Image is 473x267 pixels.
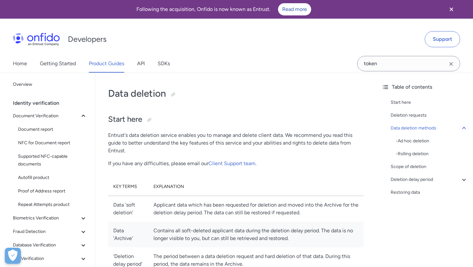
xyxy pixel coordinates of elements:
div: - Rolling deletion [396,150,468,158]
div: Identity verification [13,97,92,110]
p: If you have any difficulties, please email our . [108,160,364,167]
h1: Data deletion [108,87,364,100]
input: Onfido search input field [357,56,460,71]
a: -Ad hoc deletion [396,137,468,145]
img: Onfido Logo [13,33,60,46]
div: Following the acquisition, Onfido is now known as Entrust. [8,3,440,15]
a: Proof of Address report [15,185,90,198]
th: Key terms [108,178,148,196]
a: Data deletion methods [391,124,468,132]
span: eID Verification [13,255,79,263]
svg: Close banner [448,5,455,13]
a: Repeat Attempts product [15,198,90,211]
h1: Developers [68,34,107,44]
a: Document report [15,123,90,136]
a: Scope of deletion [391,163,468,171]
span: Repeat Attempts product [18,201,87,209]
a: Start here [391,99,468,106]
span: Fraud Detection [13,228,79,236]
svg: Clear search field button [447,60,455,68]
button: Open Preferences [5,248,21,264]
div: Cookie Preferences [5,248,21,264]
span: Autofill product [18,174,87,182]
button: Document Verification [10,110,90,122]
button: Biometrics Verification [10,212,90,225]
p: Entrust's data deletion service enables you to manage and delete client data. We recommend you re... [108,131,364,155]
td: Data 'Archive' [108,222,148,247]
button: Fraud Detection [10,225,90,238]
a: Deletion delay period [391,176,468,183]
a: Product Guides [89,55,124,73]
div: Table of contents [382,83,468,91]
span: NFC for Document report [18,139,87,147]
th: Explanation [148,178,364,196]
a: SDKs [158,55,170,73]
a: Overview [10,78,90,91]
button: Database Verification [10,239,90,252]
a: API [137,55,145,73]
span: Supported NFC-capable documents [18,153,87,168]
a: -Rolling deletion [396,150,468,158]
a: Support [425,31,460,47]
a: Deletion requests [391,111,468,119]
span: Biometrics Verification [13,214,79,222]
span: Overview [13,81,87,88]
td: Data 'soft deletion' [108,196,148,222]
span: Proof of Address report [18,187,87,195]
a: Home [13,55,27,73]
button: eID Verification [10,252,90,265]
div: - Ad hoc deletion [396,137,468,145]
td: Contains all soft-deleted applicant data during the deletion delay period. The data is no longer ... [148,222,364,247]
span: Document Verification [13,112,79,120]
span: Document report [18,126,87,133]
button: Close banner [440,1,463,17]
span: Database Verification [13,241,79,249]
a: Autofill product [15,171,90,184]
td: Applicant data which has been requested for deletion and moved into the Archive for the deletion ... [148,196,364,222]
a: Getting Started [40,55,76,73]
a: Read more [278,3,311,15]
h2: Start here [108,114,364,125]
a: NFC for Document report [15,137,90,149]
a: Supported NFC-capable documents [15,150,90,171]
a: Client Support team [209,160,255,166]
a: Restoring data [391,189,468,196]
